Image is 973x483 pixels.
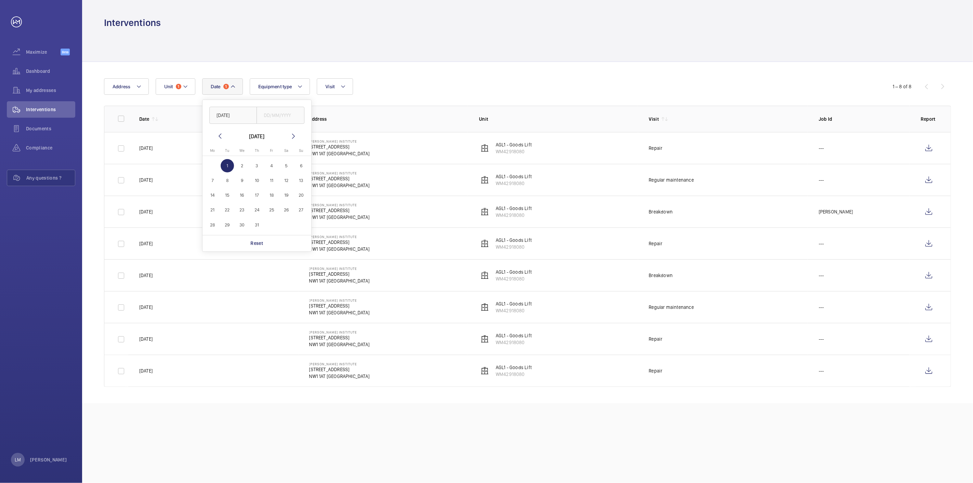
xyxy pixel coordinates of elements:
[221,188,234,202] span: 15
[206,218,219,232] span: 28
[250,204,263,217] span: 24
[309,266,370,271] p: [PERSON_NAME] Institute
[325,84,335,89] span: Visit
[649,304,694,311] div: Regular maintenance
[496,180,532,187] p: WM42918080
[26,106,75,113] span: Interventions
[309,235,370,239] p: [PERSON_NAME] Institute
[249,132,264,140] div: [DATE]
[104,16,161,29] h1: Interventions
[220,188,235,203] button: July 15, 2025
[496,148,532,155] p: WM42918080
[235,218,249,232] span: 30
[819,336,824,342] p: ---
[309,150,370,157] p: NW1 1AT [GEOGRAPHIC_DATA]
[819,116,910,122] p: Job Id
[265,188,278,202] span: 18
[235,174,249,187] span: 9
[496,364,532,371] p: AGL1 - Goods Lift
[270,148,273,153] span: Fr
[280,188,293,202] span: 19
[299,148,303,153] span: Su
[295,204,308,217] span: 27
[294,188,309,203] button: July 20, 2025
[30,456,67,463] p: [PERSON_NAME]
[309,309,370,316] p: NW1 1AT [GEOGRAPHIC_DATA]
[206,204,219,217] span: 21
[496,244,532,250] p: WM42918080
[26,87,75,94] span: My addresses
[221,174,234,187] span: 8
[496,332,532,339] p: AGL1 - Goods Lift
[250,159,263,172] span: 3
[819,208,853,215] p: [PERSON_NAME]
[220,173,235,188] button: July 8, 2025
[139,116,149,122] p: Date
[235,204,249,217] span: 23
[481,335,489,343] img: elevator.svg
[309,175,370,182] p: [STREET_ADDRESS]
[264,188,279,203] button: July 18, 2025
[265,204,278,217] span: 25
[309,246,370,252] p: NW1 1AT [GEOGRAPHIC_DATA]
[649,177,694,183] div: Regular maintenance
[164,84,173,89] span: Unit
[235,159,249,172] span: 2
[279,158,294,173] button: July 5, 2025
[649,145,663,152] div: Repair
[26,68,75,75] span: Dashboard
[819,272,824,279] p: ---
[156,78,195,95] button: Unit1
[221,218,234,232] span: 29
[295,174,308,187] span: 13
[139,272,153,279] p: [DATE]
[649,367,663,374] div: Repair
[264,173,279,188] button: July 11, 2025
[280,174,293,187] span: 12
[819,304,824,311] p: ---
[496,212,532,219] p: WM42918080
[205,203,220,217] button: July 21, 2025
[206,188,219,202] span: 14
[317,78,353,95] button: Visit
[280,204,293,217] span: 26
[496,205,532,212] p: AGL1 - Goods Lift
[26,174,75,181] span: Any questions ?
[235,203,249,217] button: July 23, 2025
[309,373,370,380] p: NW1 1AT [GEOGRAPHIC_DATA]
[819,177,824,183] p: ---
[309,334,370,341] p: [STREET_ADDRESS]
[265,174,278,187] span: 11
[26,125,75,132] span: Documents
[235,188,249,203] button: July 16, 2025
[294,158,309,173] button: July 6, 2025
[250,188,263,202] span: 17
[250,174,263,187] span: 10
[309,143,370,150] p: [STREET_ADDRESS]
[481,208,489,216] img: elevator.svg
[249,203,264,217] button: July 24, 2025
[294,173,309,188] button: July 13, 2025
[496,275,532,282] p: WM42918080
[819,145,824,152] p: ---
[249,173,264,188] button: July 10, 2025
[649,240,663,247] div: Repair
[225,148,229,153] span: Tu
[235,173,249,188] button: July 9, 2025
[235,188,249,202] span: 16
[210,148,215,153] span: Mo
[309,362,370,366] p: [PERSON_NAME] Institute
[220,203,235,217] button: July 22, 2025
[61,49,70,55] span: Beta
[479,116,638,122] p: Unit
[309,298,370,302] p: [PERSON_NAME] Institute
[139,208,153,215] p: [DATE]
[220,158,235,173] button: July 1, 2025
[309,182,370,189] p: NW1 1AT [GEOGRAPHIC_DATA]
[649,336,663,342] div: Repair
[255,148,259,153] span: Th
[139,177,153,183] p: [DATE]
[139,145,153,152] p: [DATE]
[206,174,219,187] span: 7
[481,176,489,184] img: elevator.svg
